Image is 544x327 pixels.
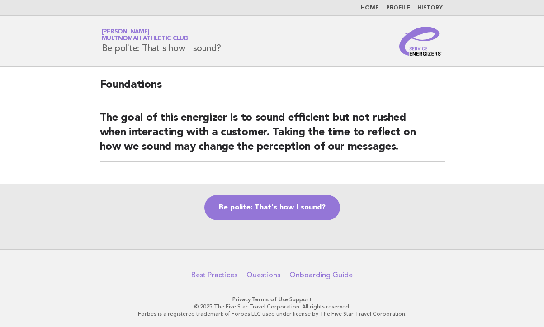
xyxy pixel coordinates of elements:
p: Forbes is a registered trademark of Forbes LLC used under license by The Five Star Travel Corpora... [13,310,531,318]
img: Service Energizers [399,27,443,56]
h1: Be polite: That's how I sound? [102,29,222,53]
a: Support [289,296,312,303]
a: [PERSON_NAME]Multnomah Athletic Club [102,29,188,42]
h2: Foundations [100,78,445,100]
span: Multnomah Athletic Club [102,36,188,42]
a: Be polite: That's how I sound? [204,195,340,220]
p: © 2025 The Five Star Travel Corporation. All rights reserved. [13,303,531,310]
a: Best Practices [191,270,237,280]
a: Terms of Use [252,296,288,303]
a: Onboarding Guide [289,270,353,280]
p: · · [13,296,531,303]
a: Questions [246,270,280,280]
a: Home [361,5,379,11]
a: Privacy [232,296,251,303]
h2: The goal of this energizer is to sound efficient but not rushed when interacting with a customer.... [100,111,445,162]
a: Profile [386,5,410,11]
a: History [417,5,443,11]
